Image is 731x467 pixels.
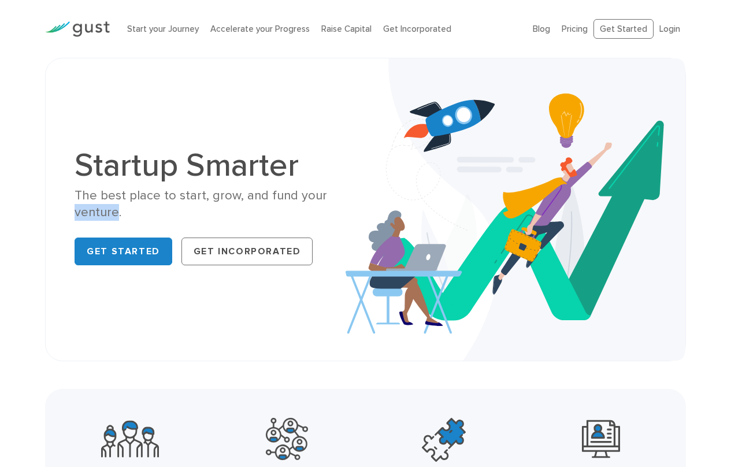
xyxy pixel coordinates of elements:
[181,238,313,265] a: Get Incorporated
[75,238,172,265] a: Get Started
[533,24,550,34] a: Blog
[127,24,199,34] a: Start your Journey
[321,24,372,34] a: Raise Capital
[75,149,357,181] h1: Startup Smarter
[582,418,620,460] img: Leading Angel Investment
[75,187,357,221] div: The best place to start, grow, and fund your venture.
[659,24,680,34] a: Login
[562,24,588,34] a: Pricing
[593,19,654,39] a: Get Started
[45,21,110,37] img: Gust Logo
[210,24,310,34] a: Accelerate your Progress
[101,418,159,460] img: Community Founders
[383,24,451,34] a: Get Incorporated
[266,418,308,460] img: Powerful Partners
[422,418,466,462] img: Top Accelerators
[346,58,685,361] img: Startup Smarter Hero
